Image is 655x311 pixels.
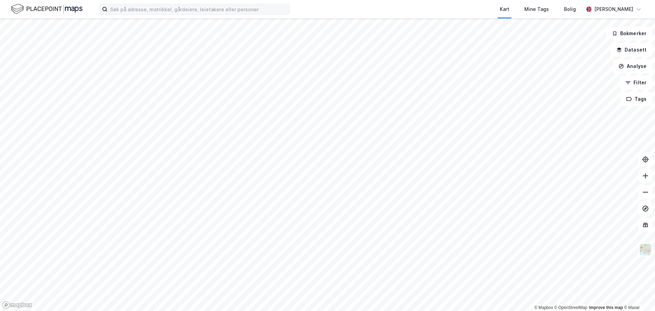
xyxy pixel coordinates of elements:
button: Datasett [611,43,652,57]
div: Kart [500,5,509,13]
div: Bolig [564,5,576,13]
input: Søk på adresse, matrikkel, gårdeiere, leietakere eller personer [107,4,290,14]
div: [PERSON_NAME] [594,5,633,13]
iframe: Chat Widget [621,278,655,311]
button: Analyse [613,59,652,73]
a: Mapbox homepage [2,301,32,309]
button: Filter [620,76,652,89]
a: Mapbox [534,305,553,310]
div: Kontrollprogram for chat [621,278,655,311]
img: Z [639,243,652,256]
img: logo.f888ab2527a4732fd821a326f86c7f29.svg [11,3,83,15]
a: Improve this map [589,305,623,310]
button: Bokmerker [606,27,652,40]
div: Mine Tags [524,5,549,13]
a: OpenStreetMap [554,305,587,310]
button: Tags [621,92,652,106]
